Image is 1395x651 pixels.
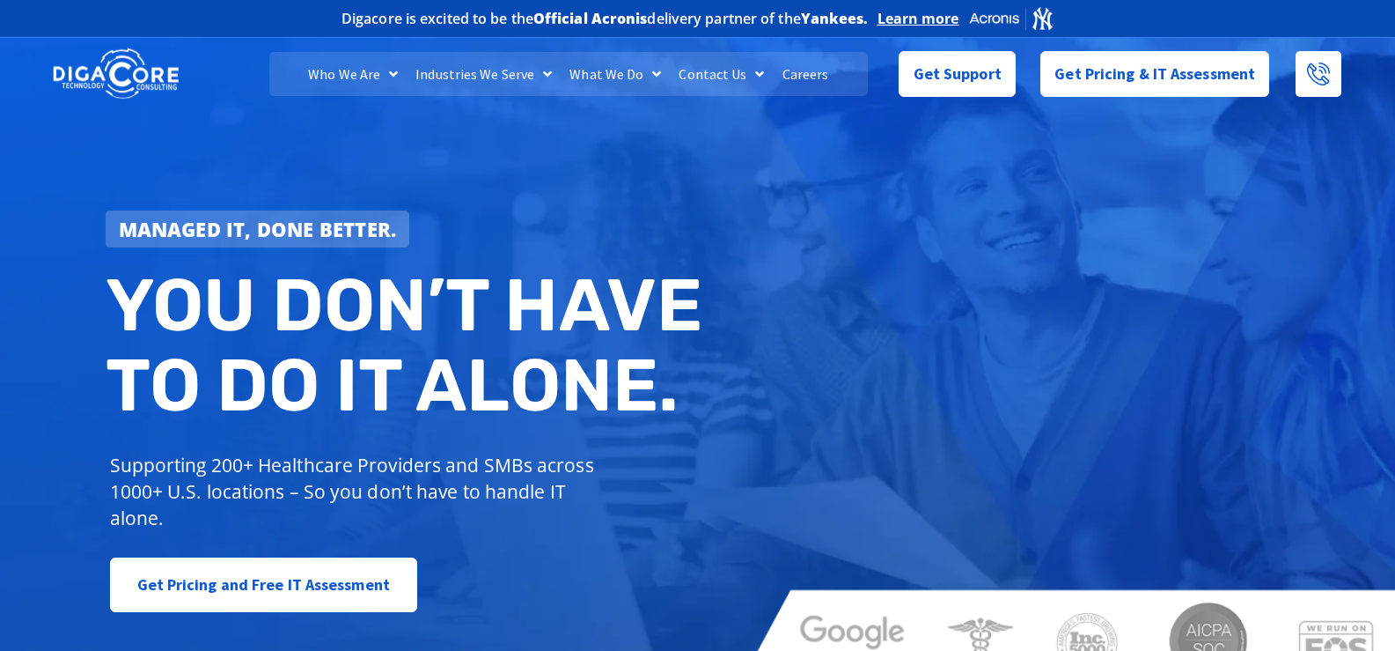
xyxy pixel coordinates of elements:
a: Industries We Serve [407,52,561,96]
a: Contact Us [670,52,773,96]
img: DigaCore Technology Consulting [53,47,179,101]
strong: Managed IT, done better. [119,216,397,242]
b: Yankees. [801,9,869,28]
span: Get Pricing & IT Assessment [1054,56,1255,92]
a: Get Support [899,51,1016,97]
img: Acronis [968,5,1054,31]
a: Learn more [877,10,959,27]
a: Get Pricing and Free IT Assessment [110,558,417,612]
span: Get Support [914,56,1002,92]
a: Who We Are [299,52,407,96]
b: Official Acronis [533,9,648,28]
h2: Digacore is excited to be the delivery partner of the [341,11,869,26]
p: Supporting 200+ Healthcare Providers and SMBs across 1000+ U.S. locations – So you don’t have to ... [110,452,602,531]
a: Get Pricing & IT Assessment [1040,51,1269,97]
a: Managed IT, done better. [106,211,410,248]
a: What We Do [561,52,670,96]
nav: Menu [269,52,868,96]
h2: You don’t have to do IT alone. [106,265,711,426]
span: Get Pricing and Free IT Assessment [137,567,390,603]
a: Careers [774,52,838,96]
